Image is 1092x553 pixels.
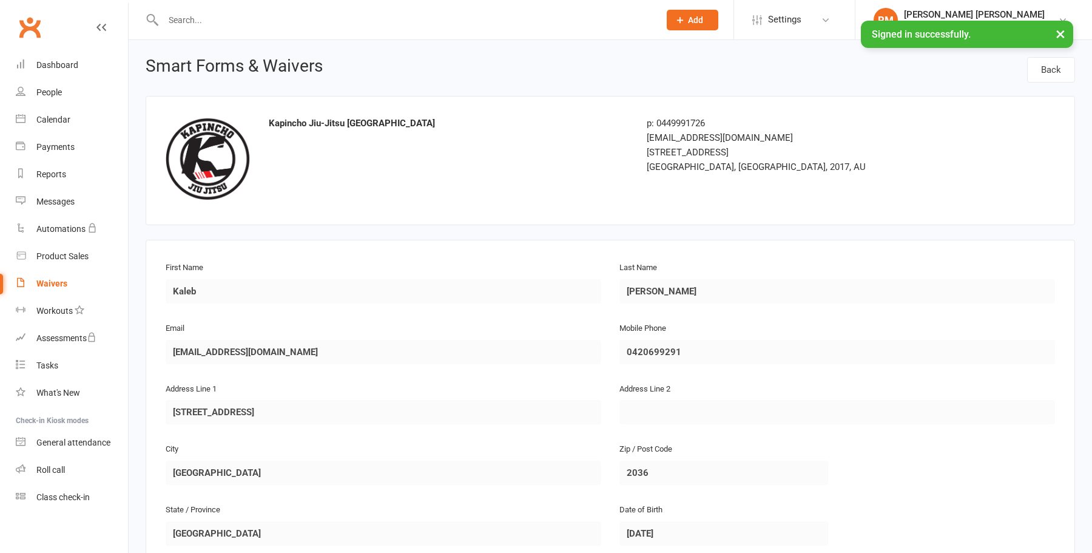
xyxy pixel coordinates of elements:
div: Waivers [36,279,67,288]
div: Assessments [36,333,96,343]
span: Add [688,15,703,25]
a: Clubworx [15,12,45,42]
a: Class kiosk mode [16,484,128,511]
a: Calendar [16,106,128,134]
div: Class check-in [36,492,90,502]
strong: Kapincho Jiu-Jitsu [GEOGRAPHIC_DATA] [269,118,435,129]
span: Settings [768,6,801,33]
div: Roll call [36,465,65,475]
div: RM [874,8,898,32]
button: × [1050,21,1071,47]
div: [GEOGRAPHIC_DATA], [GEOGRAPHIC_DATA], 2017, AU [647,160,931,174]
div: Messages [36,197,75,206]
a: Assessments [16,325,128,352]
div: People [36,87,62,97]
div: Kapincho Jiu-Jitsu [GEOGRAPHIC_DATA] [904,20,1058,31]
div: Tasks [36,361,58,370]
label: Last Name [619,262,657,274]
label: First Name [166,262,203,274]
label: State / Province [166,504,220,517]
label: Zip / Post Code [619,443,672,456]
a: General attendance kiosk mode [16,429,128,456]
label: Date of Birth [619,504,662,517]
a: Tasks [16,352,128,379]
a: What's New [16,379,128,407]
label: Email [166,322,184,335]
div: [STREET_ADDRESS] [647,145,931,160]
div: General attendance [36,438,110,447]
div: [PERSON_NAME] [PERSON_NAME] [904,9,1058,20]
a: Payments [16,134,128,161]
div: [EMAIL_ADDRESS][DOMAIN_NAME] [647,131,931,145]
div: Payments [36,142,75,152]
a: Roll call [16,456,128,484]
div: Dashboard [36,60,78,70]
button: Add [667,10,718,30]
label: Mobile Phone [619,322,666,335]
h1: Smart Forms & Waivers [146,57,323,79]
div: What's New [36,388,80,398]
a: Waivers [16,270,128,297]
a: Automations [16,215,128,243]
input: Search... [160,12,651,29]
div: Product Sales [36,251,89,261]
div: Automations [36,224,86,234]
a: People [16,79,128,106]
img: 01538582-c209-4a25-9e9f-3c28bbd5a760.png [166,116,251,201]
div: Reports [36,169,66,179]
label: City [166,443,178,456]
div: Calendar [36,115,70,124]
a: Workouts [16,297,128,325]
a: Reports [16,161,128,188]
label: Address Line 1 [166,383,217,396]
div: p: 0449991726 [647,116,931,131]
a: Back [1027,57,1075,83]
a: Dashboard [16,52,128,79]
label: Address Line 2 [619,383,670,396]
div: Workouts [36,306,73,316]
span: Signed in successfully. [872,29,971,40]
a: Messages [16,188,128,215]
a: Product Sales [16,243,128,270]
